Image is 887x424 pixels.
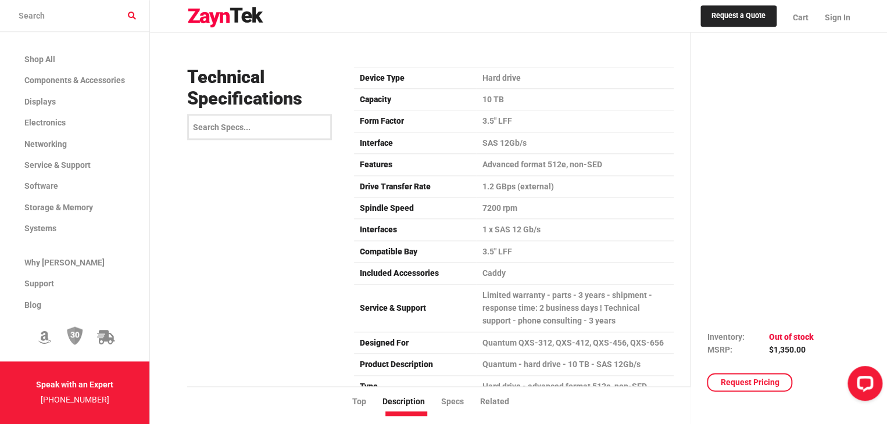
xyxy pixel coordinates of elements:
td: Compatible Bay [354,240,476,262]
img: logo [187,7,264,28]
a: Request Pricing [707,373,792,391]
td: Product Description [354,354,476,375]
td: Spindle Speed [354,197,476,218]
td: Included Accessories [354,263,476,284]
td: Form Factor [354,110,476,132]
iframe: LiveChat chat widget [838,361,887,410]
td: 3.5" LFF [476,110,674,132]
td: Caddy [476,263,674,284]
td: Device Type [354,67,476,88]
span: Cart [793,13,809,22]
td: Type [354,375,476,397]
td: Capacity [354,89,476,110]
td: Features [354,154,476,175]
td: Inventory [707,330,768,343]
span: Out of stock [768,332,813,342]
td: Quantum QXS-312, QXS-412, QXS-456, QXS-656 [476,332,674,353]
img: 30 Day Return Policy [67,326,83,346]
span: Shop All [24,55,55,64]
a: [PHONE_NUMBER] [41,395,109,404]
span: Support [24,279,54,288]
td: Quantum - hard drive - 10 TB - SAS 12Gb/s [476,354,674,375]
td: Hard drive - advanced format 512e, non-SED [476,375,674,397]
a: Request a Quote [700,5,777,27]
td: Service & Support [354,284,476,332]
span: Storage & Memory [24,203,93,212]
span: Blog [24,300,41,310]
td: 10 TB [476,89,674,110]
td: Limited warranty - parts - 3 years - shipment - response time: 2 business days ¦ Technical suppor... [476,284,674,332]
td: 7200 rpm [476,197,674,218]
td: 3.5" LFF [476,240,674,262]
span: Components & Accessories [24,76,125,85]
h3: Technical Specifications [187,67,340,110]
li: Description [382,395,441,408]
span: Electronics [24,118,66,127]
span: Networking [24,139,67,149]
strong: Speak with an Expert [36,380,113,389]
td: Advanced format 512e, non-SED [476,154,674,175]
td: Interfaces [354,219,476,240]
td: Drive Transfer Rate [354,175,476,197]
span: Systems [24,224,56,233]
td: Interface [354,132,476,153]
a: Cart [785,3,817,32]
td: 1.2 GBps (external) [476,175,674,197]
a: Sign In [817,3,850,32]
span: Software [24,181,58,191]
li: Specs [441,395,480,408]
td: $1,350.00 [768,344,813,357]
td: 1 x SAS 12 Gb/s [476,219,674,240]
td: Designed For [354,332,476,353]
input: Search Specs... [187,114,332,140]
li: Top [352,395,382,408]
td: SAS 12Gb/s [476,132,674,153]
span: Displays [24,97,56,106]
span: Why [PERSON_NAME] [24,258,105,267]
span: Service & Support [24,160,91,170]
td: MSRP [707,344,768,357]
td: Hard drive [476,67,674,88]
li: Related [480,395,525,408]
